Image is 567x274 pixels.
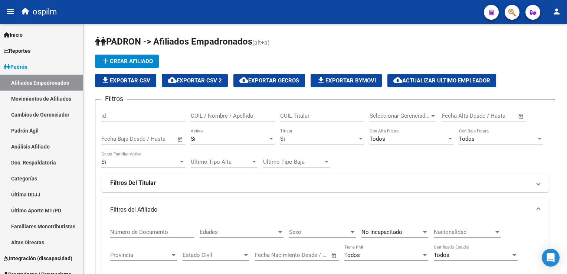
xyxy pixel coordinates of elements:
span: Si [101,159,106,165]
span: Sexo [289,229,349,235]
span: Crear Afiliado [101,58,153,65]
span: Exportar Bymovi [317,77,376,84]
span: Todos [459,136,475,142]
span: Todos [344,252,360,258]
button: Open calendar [330,251,338,260]
span: Todos [370,136,385,142]
span: Actualizar ultimo Empleador [393,77,490,84]
mat-icon: cloud_download [239,76,248,85]
mat-expansion-panel-header: Filtros Del Titular [101,174,549,192]
span: Exportar GECROS [239,77,299,84]
span: Si [191,136,196,142]
mat-icon: person [552,7,561,16]
input: Fecha fin [292,252,328,258]
button: Crear Afiliado [95,55,159,68]
button: Exportar GECROS [233,74,305,87]
h3: Filtros [101,94,127,104]
span: Estado Civil [183,252,243,258]
span: ospilm [33,4,57,20]
mat-expansion-panel-header: Filtros del Afiliado [101,198,549,222]
input: Fecha fin [479,112,515,119]
button: Exportar CSV 2 [162,74,228,87]
input: Fecha inicio [255,252,285,258]
span: No incapacitado [361,229,402,235]
mat-icon: file_download [317,76,325,85]
span: Nacionalidad [434,229,494,235]
span: Todos [434,252,449,258]
span: (alt+a) [252,39,270,46]
mat-icon: add [101,56,110,65]
button: Open calendar [517,112,525,121]
span: Inicio [4,31,23,39]
span: Si [280,136,285,142]
button: Actualizar ultimo Empleador [387,74,496,87]
button: Exportar CSV [95,74,156,87]
input: Fecha inicio [442,112,472,119]
mat-icon: cloud_download [168,76,177,85]
strong: Filtros Del Titular [110,179,156,187]
span: Seleccionar Gerenciador [370,112,430,119]
span: Edades [200,229,277,235]
button: Exportar Bymovi [311,74,382,87]
span: Exportar CSV [101,77,150,84]
mat-icon: file_download [101,76,110,85]
span: Padrón [4,63,27,71]
span: Exportar CSV 2 [168,77,222,84]
div: Open Intercom Messenger [542,249,560,267]
span: Integración (discapacidad) [4,254,72,262]
span: PADRON -> Afiliados Empadronados [95,36,252,47]
span: Ultimo Tipo Baja [263,159,323,165]
span: Ultimo Tipo Alta [191,159,251,165]
input: Fecha fin [138,136,174,142]
button: Open calendar [176,135,185,144]
mat-panel-title: Filtros del Afiliado [110,206,531,214]
span: Reportes [4,47,30,55]
mat-icon: cloud_download [393,76,402,85]
mat-icon: menu [6,7,15,16]
span: Provincia [110,252,170,258]
input: Fecha inicio [101,136,131,142]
